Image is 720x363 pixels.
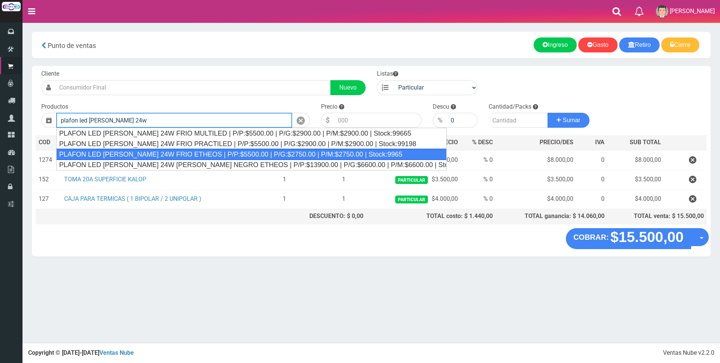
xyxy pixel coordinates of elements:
input: Consumidor Final [55,80,331,95]
span: IVA [595,139,604,146]
td: % 0 [461,150,496,170]
div: TOTAL ganancia: $ 14.060,00 [499,212,604,221]
td: $3.500,00 [496,170,576,190]
div: TOTAL costo: $ 1.440,00 [369,212,493,221]
strong: $15.500,00 [610,229,684,245]
input: 000 [447,113,477,128]
button: COBRAR: $15.500,00 [566,228,691,249]
td: $4.000,00 [607,190,664,209]
input: 000 [334,113,421,128]
span: % DESC [472,139,493,146]
td: $4.000,00 [366,190,461,209]
td: 1274 [36,150,61,170]
span: PRECIO/DES [540,139,573,146]
label: Precio [321,103,337,111]
a: Ingreso [534,37,577,52]
div: PLAFON LED [PERSON_NAME] 24W FRIO PRACTILED | P/P:$5500.00 | P/G:$2900.00 | P/M:$2900.00 | Stock:... [57,139,446,149]
td: $3.500,00 [607,170,664,190]
span: Particular [395,196,428,203]
a: Cierre [661,37,699,52]
div: $ [321,113,334,128]
button: Sumar [547,113,589,128]
strong: COBRAR: [573,233,609,241]
input: Cantidad [489,113,548,128]
a: Gasto [578,37,618,52]
td: 127 [36,190,61,209]
td: $8.000,00 [607,150,664,170]
label: Descu [433,103,449,111]
div: Ventas Nube v2.2.0 [663,349,714,357]
label: Productos [41,103,68,111]
div: TOTAL venta: $ 15.500,00 [610,212,704,221]
span: PRECIO [437,138,458,147]
td: % 0 [461,190,496,209]
strong: Copyright © [DATE]-[DATE] [28,349,134,356]
a: Ventas Nube [99,349,134,356]
span: Sumar [563,117,580,123]
a: CAJA PARA TERMICAS ( 1 BIPOLAR / 2 UNIPOLAR ) [64,195,201,202]
div: PLAFON LED [PERSON_NAME] 24W FRIO MULTILED | P/P:$5500.00 | P/G:$2900.00 | P/M:$2900.00 | Stock:9... [57,128,446,139]
div: DESCUENTO: $ 0,00 [251,212,364,221]
td: 1 [248,170,321,190]
td: 152 [36,170,61,190]
td: $8.000,00 [496,150,576,170]
td: % 0 [461,170,496,190]
a: Nuevo [330,80,366,95]
span: SUB TOTAL [630,138,661,147]
span: Punto de ventas [48,42,96,49]
td: 1 [321,170,366,190]
td: 0 [576,190,607,209]
div: PLAFON LED [PERSON_NAME] 24W FRIO ETHEOS | P/P:$5500.00 | P/G:$2750.00 | P/M:$2750.00 | Stock:9965 [56,149,447,160]
div: % [433,113,447,128]
span: Particular [395,176,428,184]
td: 1 [248,190,321,209]
img: User Image [656,5,668,18]
th: COD [36,135,61,150]
label: Listas [377,70,398,78]
label: Cliente [41,70,59,78]
td: $4.000,00 [496,190,576,209]
input: Introduzca el nombre del producto [56,113,292,128]
td: 1 [321,190,366,209]
span: [PERSON_NAME] [670,7,715,15]
td: 0 [576,170,607,190]
a: Retiro [619,37,660,52]
div: PLAFON LED [PERSON_NAME] 24W [PERSON_NAME] NEGRO ETHEOS | P/P:$13900.00 | P/G:$6600.00 | P/M:$660... [57,160,446,170]
a: TOMA 20A SUPERFICIE KALOP [64,176,146,183]
label: Cantidad/Packs [489,103,531,111]
td: 0 [576,150,607,170]
img: Logo grande [2,2,21,11]
td: $3.500,00 [366,170,461,190]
